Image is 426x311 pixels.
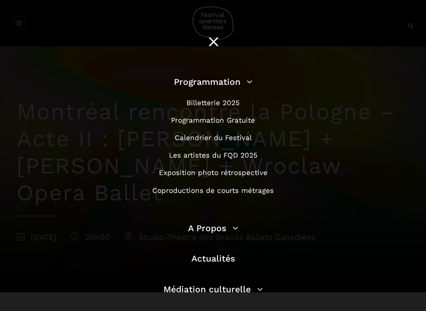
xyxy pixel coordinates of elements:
[175,133,252,142] a: Calendrier du Festival
[152,186,274,195] a: Coproductions de courts métrages
[171,116,255,124] a: Programmation Gratuite
[191,253,235,264] a: Actualités
[163,284,263,294] a: Médiation culturelle
[159,168,267,177] a: Exposition photo rétrospective
[174,77,253,87] a: Programmation
[188,223,238,233] a: A Propos
[186,99,240,107] a: Billetterie 2025
[169,151,258,159] a: Les artistes du FQD 2025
